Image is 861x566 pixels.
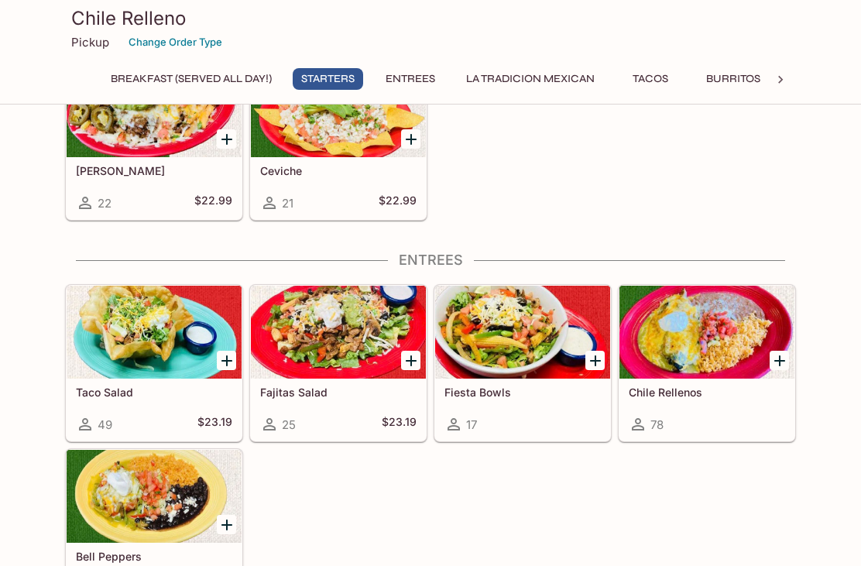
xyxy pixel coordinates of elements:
button: Tacos [616,68,685,90]
button: Add Fajitas Salad [401,351,420,370]
h5: [PERSON_NAME] [76,164,232,177]
h5: Bell Peppers [76,550,232,563]
h5: Chile Rellenos [629,386,785,399]
button: Add Taco Salad [217,351,236,370]
h3: Chile Relleno [71,6,790,30]
h4: Entrees [65,252,796,269]
button: La Tradicion Mexican [458,68,603,90]
h5: $23.19 [197,415,232,434]
button: Add Chile Rellenos [770,351,789,370]
h5: Fiesta Bowls [444,386,601,399]
a: Taco Salad49$23.19 [66,285,242,441]
button: Add Carne Asada Fries [217,129,236,149]
a: Chile Rellenos78 [619,285,795,441]
a: Ceviche21$22.99 [250,63,427,220]
div: Chile Rellenos [619,286,794,379]
span: 49 [98,417,112,432]
p: Pickup [71,35,109,50]
div: Fiesta Bowls [435,286,610,379]
h5: $23.19 [382,415,417,434]
span: 22 [98,196,111,211]
button: Burritos [698,68,769,90]
div: Carne Asada Fries [67,64,242,157]
button: Add Bell Peppers [217,515,236,534]
button: Add Ceviche [401,129,420,149]
button: Starters [293,68,363,90]
h5: Taco Salad [76,386,232,399]
span: 25 [282,417,296,432]
a: Fiesta Bowls17 [434,285,611,441]
button: Breakfast (Served ALL DAY!) [102,68,280,90]
span: 21 [282,196,293,211]
span: 78 [650,417,664,432]
span: 17 [466,417,477,432]
h5: Ceviche [260,164,417,177]
h5: $22.99 [194,194,232,212]
a: Fajitas Salad25$23.19 [250,285,427,441]
button: Entrees [376,68,445,90]
h5: Fajitas Salad [260,386,417,399]
div: Ceviche [251,64,426,157]
h5: $22.99 [379,194,417,212]
button: Add Fiesta Bowls [585,351,605,370]
div: Taco Salad [67,286,242,379]
a: [PERSON_NAME]22$22.99 [66,63,242,220]
button: Change Order Type [122,30,229,54]
div: Bell Peppers [67,450,242,543]
div: Fajitas Salad [251,286,426,379]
